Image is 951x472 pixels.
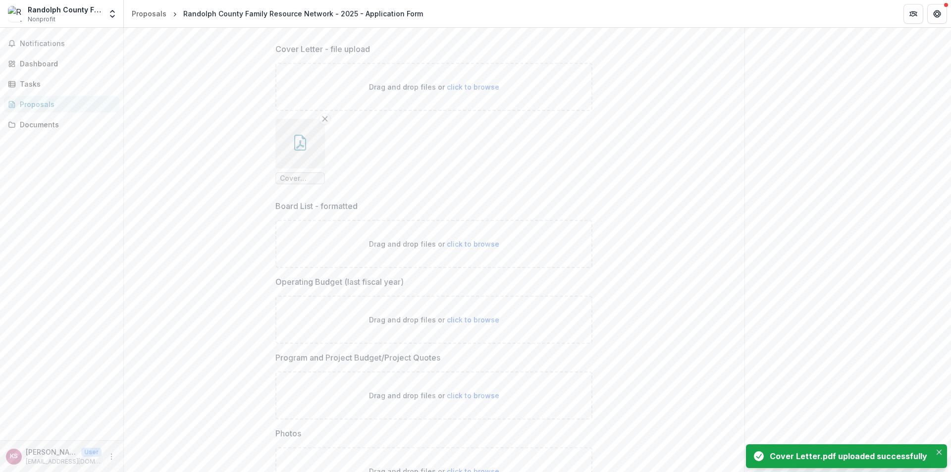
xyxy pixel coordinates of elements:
[4,76,119,92] a: Tasks
[275,352,440,364] p: Program and Project Budget/Project Quotes
[447,240,499,248] span: click to browse
[369,239,499,249] p: Drag and drop files or
[106,451,117,463] button: More
[275,427,301,439] p: Photos
[447,315,499,324] span: click to browse
[275,119,325,184] div: Remove FileCover Letter.pdf
[275,43,370,55] p: Cover Letter - file upload
[369,390,499,401] p: Drag and drop files or
[4,55,119,72] a: Dashboard
[927,4,947,24] button: Get Help
[20,119,111,130] div: Documents
[280,174,320,183] span: Cover Letter.pdf
[28,15,55,24] span: Nonprofit
[20,58,111,69] div: Dashboard
[319,113,331,125] button: Remove File
[742,440,951,472] div: Notifications-bottom-right
[10,453,18,460] div: Karina Shreve
[447,83,499,91] span: click to browse
[369,82,499,92] p: Drag and drop files or
[132,8,166,19] div: Proposals
[20,40,115,48] span: Notifications
[26,457,102,466] p: [EMAIL_ADDRESS][DOMAIN_NAME]
[903,4,923,24] button: Partners
[4,96,119,112] a: Proposals
[447,391,499,400] span: click to browse
[106,4,119,24] button: Open entity switcher
[770,450,927,462] div: Cover Letter.pdf uploaded successfully
[26,447,77,457] p: [PERSON_NAME]
[183,8,423,19] div: Randolph County Family Resource Network - 2025 - Application Form
[933,446,945,458] button: Close
[128,6,427,21] nav: breadcrumb
[275,276,404,288] p: Operating Budget (last fiscal year)
[8,6,24,22] img: Randolph County Family Resource Network
[128,6,170,21] a: Proposals
[20,79,111,89] div: Tasks
[369,315,499,325] p: Drag and drop files or
[4,36,119,52] button: Notifications
[81,448,102,457] p: User
[4,116,119,133] a: Documents
[20,99,111,109] div: Proposals
[275,200,358,212] p: Board List - formatted
[28,4,102,15] div: Randolph County Family Resource Network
